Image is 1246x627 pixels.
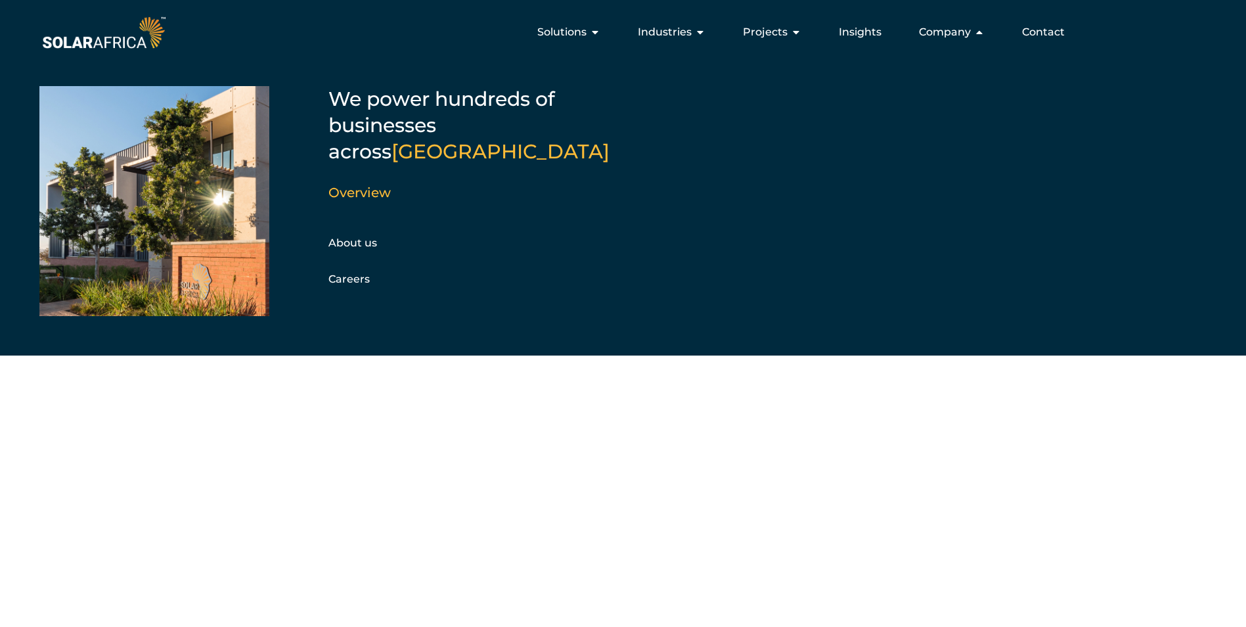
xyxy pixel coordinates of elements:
[564,447,662,457] span: I want to go green
[759,430,1015,474] a: I want to control my power
[328,86,657,165] h5: We power hundreds of businesses across
[489,430,745,474] a: I want to go green
[919,24,971,40] span: Company
[52,577,1232,600] h5: SolarAfrica is proudly affiliated with
[276,447,411,457] span: I want cheaper electricity
[743,24,788,40] span: Projects
[220,430,476,474] a: I want cheaper electricity
[168,19,1075,45] nav: Menu
[328,185,391,200] a: Overview
[638,24,692,40] span: Industries
[810,447,954,457] span: I want to control my power
[391,139,610,164] span: [GEOGRAPHIC_DATA]
[1022,24,1065,40] a: Contact
[537,24,587,40] span: Solutions
[839,24,881,40] a: Insights
[168,19,1075,45] div: Menu Toggle
[328,237,377,249] a: About us
[328,273,370,285] a: Careers
[528,381,717,404] h5: What brings you here?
